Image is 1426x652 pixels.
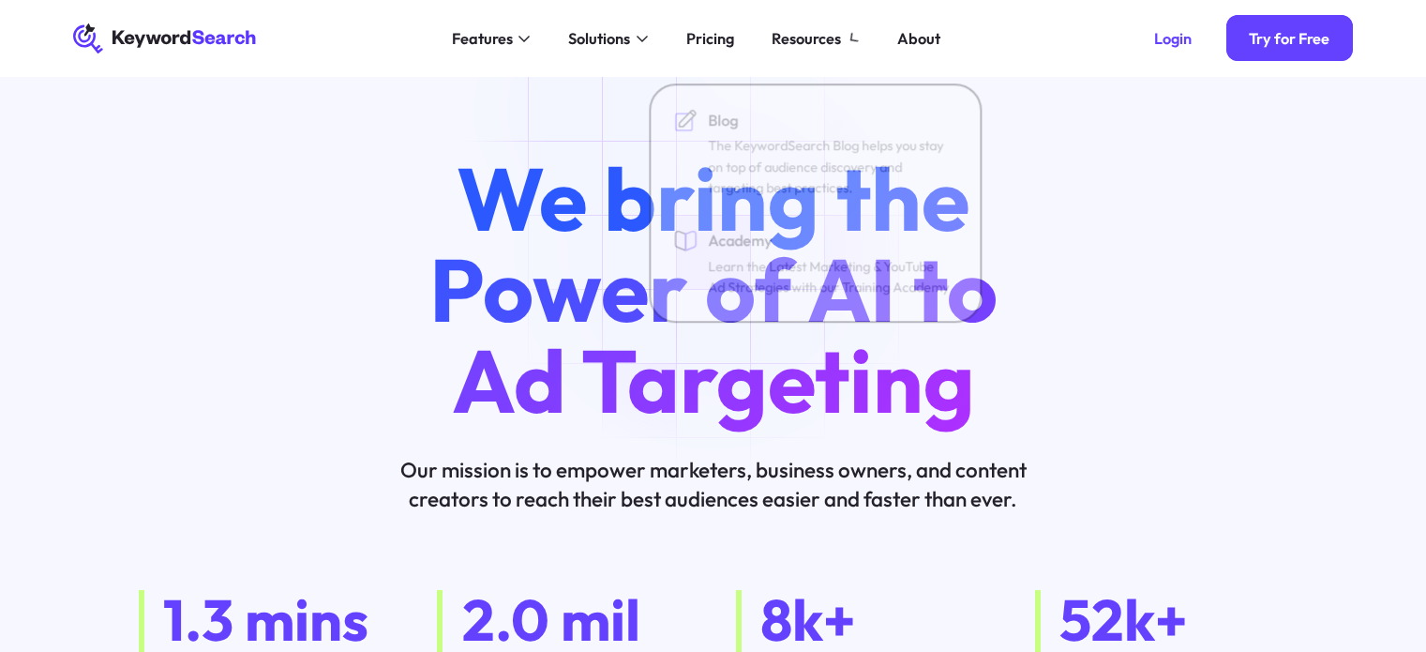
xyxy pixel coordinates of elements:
[708,108,953,131] div: Blog
[462,590,690,651] div: 2.0 mil
[1059,590,1287,651] div: 52k+
[708,229,953,252] div: Academy
[368,456,1058,513] p: Our mission is to empower marketers, business owners, and content creators to reach their best au...
[662,218,968,310] a: AcademyLearn the Latest Marketing & YouTube Ad Strategies with our Training Academy
[163,590,391,651] div: 1.3 mins
[1131,15,1214,61] a: Login
[1226,15,1353,61] a: Try for Free
[686,27,734,51] div: Pricing
[568,27,630,51] div: Solutions
[760,590,988,651] div: 8k+
[708,256,953,298] div: Learn the Latest Marketing & YouTube Ad Strategies with our Training Academy
[885,23,952,54] a: About
[772,27,841,51] div: Resources
[1154,29,1192,48] div: Login
[429,143,998,435] span: We bring the Power of AI to Ad Targeting
[662,97,968,210] a: BlogThe KeywordSearch Blog helps you stay on top of audience discovery and targeting best practices.
[1249,29,1329,48] div: Try for Free
[649,83,982,323] nav: Resources
[452,27,513,51] div: Features
[897,27,940,51] div: About
[708,135,953,198] div: The KeywordSearch Blog helps you stay on top of audience discovery and targeting best practices.
[674,23,745,54] a: Pricing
